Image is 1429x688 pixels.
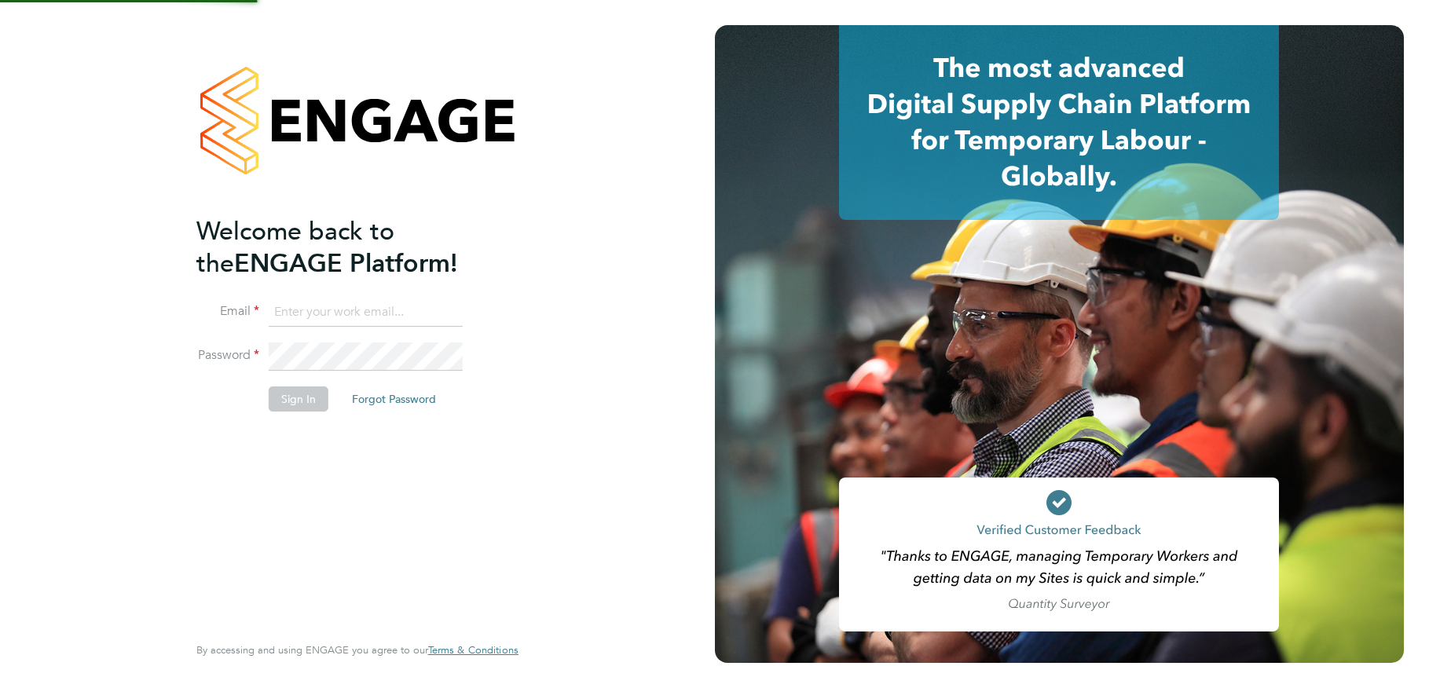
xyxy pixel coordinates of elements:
[269,386,328,412] button: Sign In
[196,216,394,279] span: Welcome back to the
[428,643,518,657] span: Terms & Conditions
[196,643,518,657] span: By accessing and using ENGAGE you agree to our
[428,644,518,657] a: Terms & Conditions
[269,298,463,327] input: Enter your work email...
[196,215,503,280] h2: ENGAGE Platform!
[196,347,259,364] label: Password
[196,303,259,320] label: Email
[339,386,449,412] button: Forgot Password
